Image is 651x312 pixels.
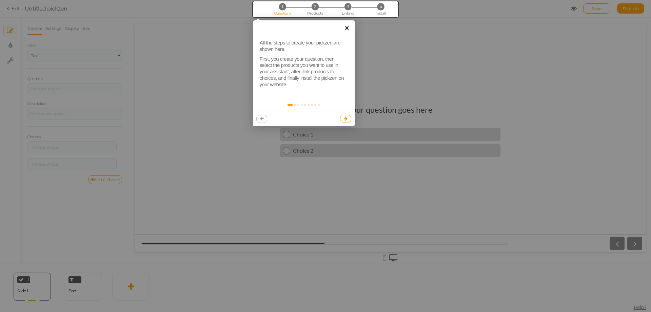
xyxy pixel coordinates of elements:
[213,81,298,97] h1: Your question goes here
[156,124,363,130] div: Choice 2
[156,107,363,114] div: Choice 1
[339,20,355,36] a: ×
[260,40,348,53] p: All the steps to create your pickzen are shown here.
[260,56,348,88] p: First, you create your question, then, select the products you want to use in your assistant, aft...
